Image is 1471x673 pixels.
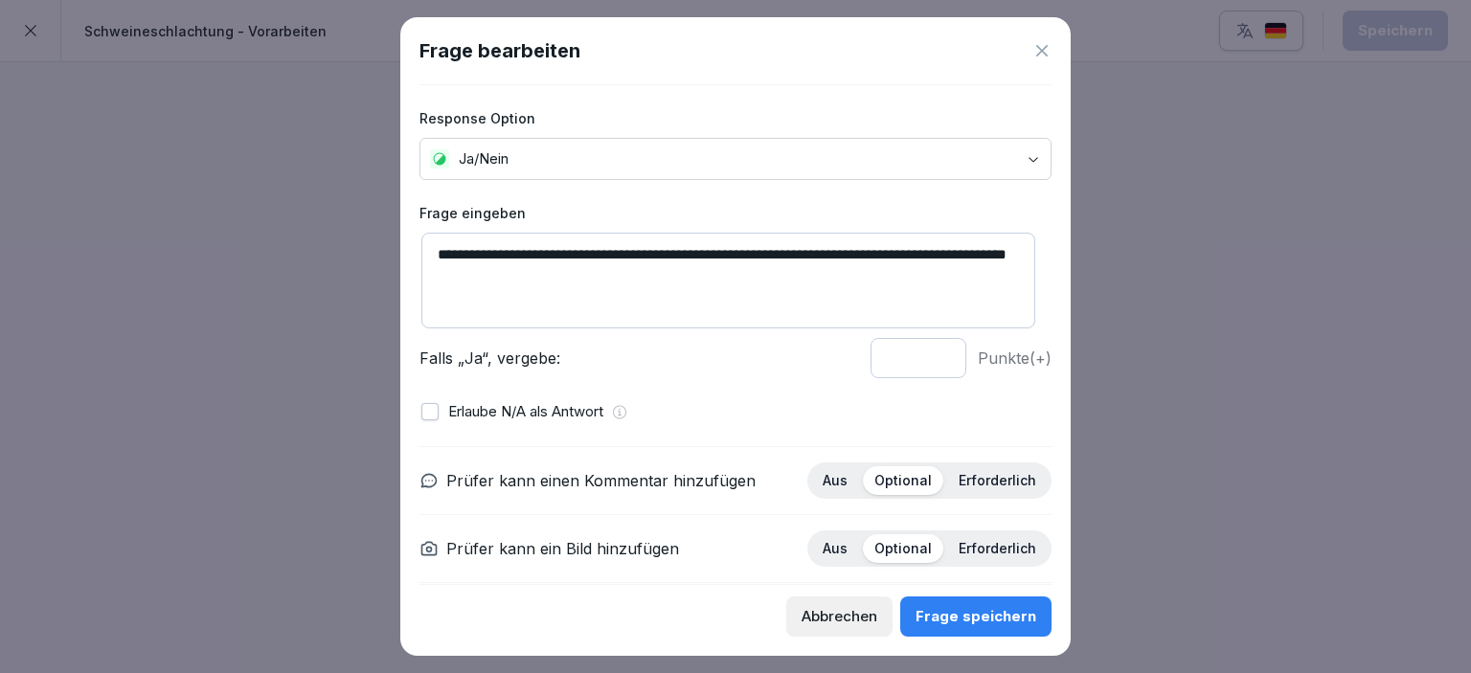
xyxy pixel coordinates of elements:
[446,469,756,492] p: Prüfer kann einen Kommentar hinzufügen
[900,596,1052,637] button: Frage speichern
[446,537,679,560] p: Prüfer kann ein Bild hinzufügen
[419,203,1052,223] label: Frage eingeben
[916,606,1036,627] div: Frage speichern
[978,347,1052,370] p: Punkte (+)
[802,606,877,627] div: Abbrechen
[786,596,893,637] button: Abbrechen
[959,472,1036,489] p: Erforderlich
[823,472,848,489] p: Aus
[874,472,932,489] p: Optional
[419,108,1052,128] label: Response Option
[419,347,859,370] p: Falls „Ja“, vergebe:
[823,540,848,557] p: Aus
[874,540,932,557] p: Optional
[448,401,603,423] p: Erlaube N/A als Antwort
[959,540,1036,557] p: Erforderlich
[419,36,580,65] h1: Frage bearbeiten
